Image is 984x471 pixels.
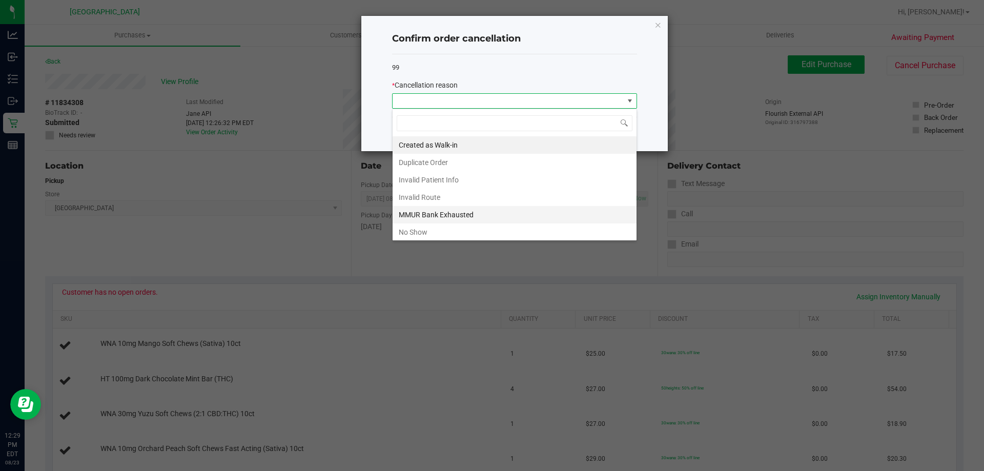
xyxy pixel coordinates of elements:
span: 99 [392,64,399,71]
li: No Show [393,223,637,241]
li: Created as Walk-in [393,136,637,154]
li: Invalid Route [393,189,637,206]
li: MMUR Bank Exhausted [393,206,637,223]
li: Invalid Patient Info [393,171,637,189]
button: Close [654,18,662,31]
li: Duplicate Order [393,154,637,171]
span: Cancellation reason [395,81,458,89]
h4: Confirm order cancellation [392,32,637,46]
iframe: Resource center [10,389,41,420]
